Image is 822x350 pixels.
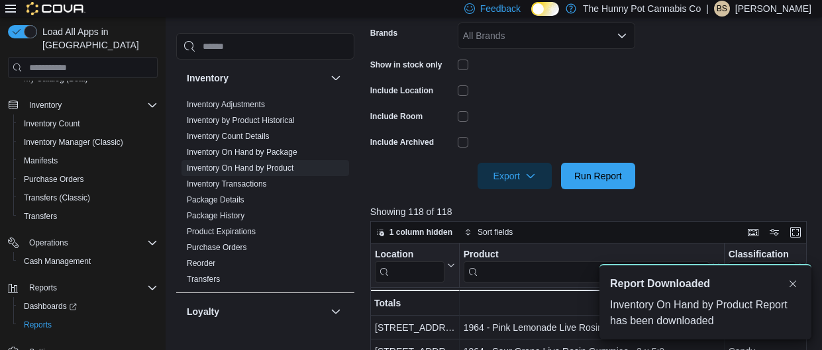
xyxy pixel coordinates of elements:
button: Reports [13,316,163,334]
button: Location [375,249,455,283]
span: 1 column hidden [389,227,452,238]
span: Dashboards [19,298,158,314]
button: Reports [3,279,163,297]
a: Manifests [19,153,63,169]
span: Package History [187,210,244,221]
a: Dashboards [13,297,163,316]
a: Inventory Transactions [187,179,267,189]
span: Reorder [187,258,215,269]
span: Cash Management [24,256,91,267]
span: Transfers [24,211,57,222]
span: Reports [19,317,158,333]
button: Transfers (Classic) [13,189,163,207]
a: Transfers (Classic) [19,190,95,206]
a: Cash Management [19,253,96,269]
span: Transfers (Classic) [24,193,90,203]
span: Inventory Count [19,116,158,132]
button: Manifests [13,152,163,170]
button: Inventory [328,70,344,86]
span: Inventory Count Details [187,131,270,142]
span: Sort fields [478,227,513,238]
a: Inventory by Product Historical [187,116,295,125]
span: Dark Mode [531,16,532,17]
a: Purchase Orders [19,171,89,187]
button: Classification [728,249,806,283]
p: | [706,1,709,17]
div: Location [375,249,444,283]
button: Loyalty [187,305,325,318]
span: Reports [24,320,52,330]
a: Reorder [187,259,215,268]
a: Product Expirations [187,227,256,236]
span: Transfers (Classic) [19,190,158,206]
button: Export [478,163,552,189]
button: Purchase Orders [13,170,163,189]
div: Inventory On Hand by Product Report has been downloaded [610,297,801,329]
div: Location [375,249,444,261]
button: Sort fields [459,224,518,240]
button: Inventory [187,71,325,85]
button: Keyboard shortcuts [745,224,761,240]
input: Dark Mode [531,2,559,16]
span: Operations [24,235,158,251]
span: Purchase Orders [24,174,84,185]
a: Inventory Count [19,116,85,132]
a: Inventory Count Details [187,132,270,141]
div: - [463,295,719,311]
span: Export [486,163,544,189]
a: Transfers [187,275,220,284]
button: Cash Management [13,252,163,271]
a: Inventory On Hand by Package [187,148,297,157]
label: Include Room [370,111,423,122]
button: Inventory [24,97,67,113]
button: Open list of options [617,30,627,41]
h3: Loyalty [187,305,219,318]
button: Operations [3,234,163,252]
span: Operations [29,238,68,248]
span: Manifests [24,155,58,166]
span: Purchase Orders [187,242,247,253]
span: Feedback [480,2,521,15]
div: Brandon Saltzman [714,1,730,17]
span: Inventory Count [24,118,80,129]
div: Product [463,249,709,261]
a: Inventory On Hand by Product [187,163,293,173]
span: Load All Apps in [GEOGRAPHIC_DATA] [37,25,158,52]
a: Purchase Orders [187,243,247,252]
button: Inventory Manager (Classic) [13,133,163,152]
span: Inventory Manager (Classic) [24,137,123,148]
button: Loyalty [328,304,344,320]
label: Include Location [370,85,433,96]
span: Run Report [574,169,622,183]
a: Inventory Manager (Classic) [19,134,128,150]
span: Transfers [187,274,220,284]
span: Product Expirations [187,226,256,237]
div: Totals [374,295,455,311]
a: Transfers [19,208,62,224]
a: Package History [187,211,244,220]
div: Notification [610,276,801,292]
button: Transfers [13,207,163,226]
div: [STREET_ADDRESS] [375,320,455,336]
button: Display options [766,224,782,240]
a: Inventory Adjustments [187,100,265,109]
a: Reports [19,317,57,333]
span: Inventory On Hand by Product [187,163,293,173]
div: 1964 - Pink Lemonade Live Rosin Gummies - 2 x 5:0 [463,320,719,336]
p: The Hunny Pot Cannabis Co [583,1,701,17]
span: Inventory [24,97,158,113]
button: Product [463,249,719,283]
span: Inventory [29,100,62,110]
p: [PERSON_NAME] [735,1,811,17]
span: Inventory by Product Historical [187,115,295,126]
span: Reports [24,280,158,296]
span: Reports [29,283,57,293]
button: Reports [24,280,62,296]
div: Product [463,249,709,283]
button: Operations [24,235,74,251]
button: Dismiss toast [785,276,801,292]
label: Show in stock only [370,60,442,70]
img: Cova [26,2,85,15]
a: Dashboards [19,298,82,314]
